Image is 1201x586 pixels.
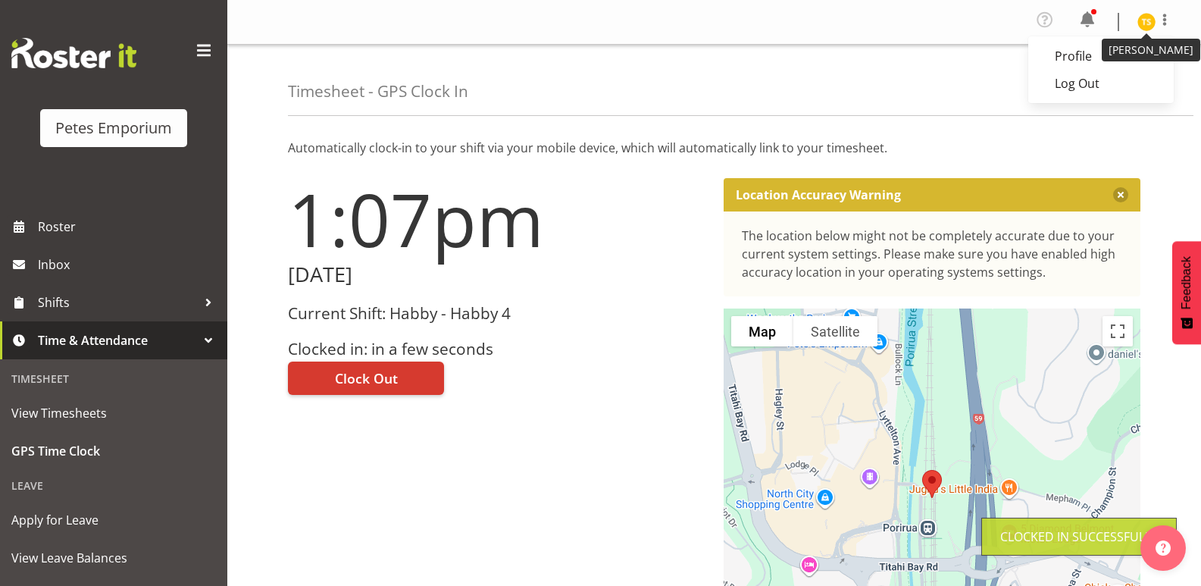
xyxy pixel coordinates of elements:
button: Feedback - Show survey [1172,241,1201,344]
div: Leave [4,470,224,501]
h3: Clocked in: in a few seconds [288,340,705,358]
h3: Current Shift: Habby - Habby 4 [288,305,705,322]
div: Petes Emporium [55,117,172,139]
span: Inbox [38,253,220,276]
a: View Leave Balances [4,539,224,577]
img: Rosterit website logo [11,38,136,68]
a: Log Out [1028,70,1174,97]
img: help-xxl-2.png [1156,541,1171,556]
span: Feedback [1180,256,1193,309]
a: Apply for Leave [4,501,224,539]
div: Timesheet [4,363,224,394]
span: GPS Time Clock [11,440,216,462]
span: Time & Attendance [38,329,197,352]
a: Profile [1028,42,1174,70]
p: Automatically clock-in to your shift via your mobile device, which will automatically link to you... [288,139,1140,157]
img: tamara-straker11292.jpg [1137,13,1156,31]
span: Shifts [38,291,197,314]
div: The location below might not be completely accurate due to your current system settings. Please m... [742,227,1123,281]
span: Clock Out [335,368,398,388]
p: Location Accuracy Warning [736,187,901,202]
div: Clocked in Successfully [1000,528,1158,546]
a: GPS Time Clock [4,432,224,470]
h2: [DATE] [288,263,705,287]
button: Show street map [731,316,793,346]
h1: 1:07pm [288,178,705,260]
a: View Timesheets [4,394,224,432]
span: View Timesheets [11,402,216,425]
h4: Timesheet - GPS Clock In [288,83,468,100]
button: Toggle fullscreen view [1102,316,1133,346]
span: Apply for Leave [11,509,216,531]
span: View Leave Balances [11,547,216,569]
button: Show satellite imagery [793,316,877,346]
span: Roster [38,215,220,238]
button: Close message [1113,187,1128,202]
button: Clock Out [288,362,444,395]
